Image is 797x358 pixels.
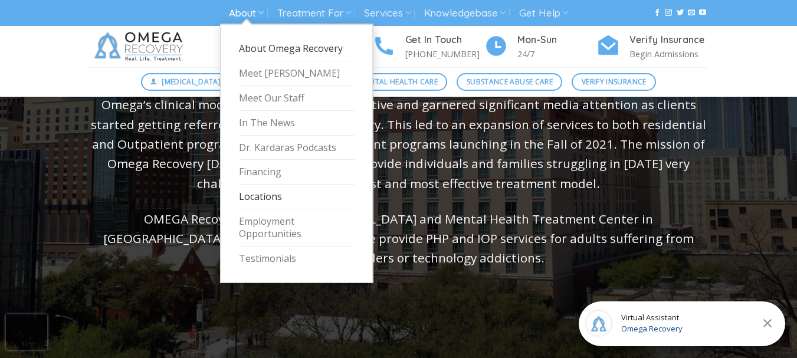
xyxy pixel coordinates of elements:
[519,2,568,24] a: Get Help
[677,9,684,17] a: Follow on Twitter
[364,2,411,24] a: Services
[629,47,709,61] p: Begin Admissions
[239,61,355,86] a: Meet [PERSON_NAME]
[239,86,355,111] a: Meet Our Staff
[372,32,484,61] a: Get In Touch [PHONE_NUMBER]
[517,47,596,61] p: 24/7
[572,73,656,91] a: Verify Insurance
[360,76,438,87] span: Mental Health Care
[517,32,596,48] h4: Mon-Sun
[665,9,672,17] a: Follow on Instagram
[229,2,264,24] a: About
[467,76,553,87] span: Substance Abuse Care
[239,111,355,136] a: In The News
[405,47,484,61] p: [PHONE_NUMBER]
[699,9,706,17] a: Follow on YouTube
[629,32,709,48] h4: Verify Insurance
[89,209,709,268] p: OMEGA Recovery is a licensed [MEDICAL_DATA] and Mental Health Treatment Center in [GEOGRAPHIC_DAT...
[654,9,661,17] a: Follow on Facebook
[277,2,351,24] a: Treatment For
[350,73,447,91] a: Mental Health Care
[457,73,562,91] a: Substance Abuse Care
[239,136,355,160] a: Dr. Kardaras Podcasts
[239,37,355,61] a: About Omega Recovery
[89,95,709,193] p: Omega’s clinical model proved extremely effective and garnered significant media attention as cli...
[239,185,355,209] a: Locations
[239,160,355,185] a: Financing
[596,32,709,61] a: Verify Insurance Begin Admissions
[141,73,231,91] a: [MEDICAL_DATA]
[239,247,355,271] a: Testimonials
[6,314,47,350] iframe: reCAPTCHA
[405,32,484,48] h4: Get In Touch
[582,76,647,87] span: Verify Insurance
[688,9,695,17] a: Send us an email
[424,2,506,24] a: Knowledgebase
[239,209,355,247] a: Employment Opportunities
[89,26,192,67] img: Omega Recovery
[162,76,221,87] span: [MEDICAL_DATA]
